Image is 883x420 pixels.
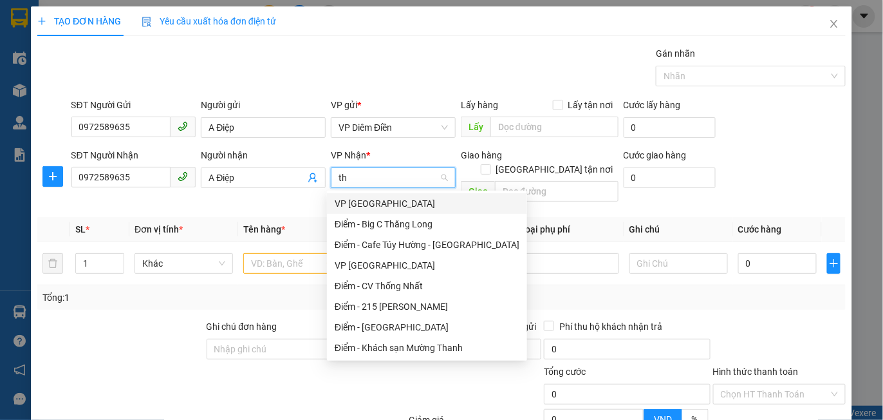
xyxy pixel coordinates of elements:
[816,6,852,43] button: Close
[37,16,121,26] span: TẠO ĐƠN HÀNG
[178,121,188,131] span: phone
[331,98,456,112] div: VP gửi
[43,171,62,182] span: plus
[243,224,285,234] span: Tên hàng
[71,148,196,162] div: SĐT Người Nhận
[713,367,799,377] label: Hình thức thanh toán
[629,253,728,274] input: Ghi Chú
[71,98,196,112] div: SĐT Người Gửi
[624,150,687,160] label: Cước giao hàng
[327,193,527,214] div: VP Thái Bình
[37,17,46,26] span: plus
[544,367,586,377] span: Tổng cước
[42,253,63,274] button: delete
[201,148,326,162] div: Người nhận
[491,162,618,177] span: [GEOGRAPHIC_DATA] tận nơi
[135,224,183,234] span: Đơn vị tính
[829,19,839,29] span: close
[738,224,782,234] span: Cước hàng
[656,48,695,59] label: Gán nhãn
[335,320,519,334] div: Điểm - [GEOGRAPHIC_DATA]
[327,255,527,276] div: VP Tiền Hải
[142,17,152,27] img: icon
[243,253,342,274] input: VD: Bàn, Ghế
[495,181,618,202] input: Dọc đường
[490,117,618,137] input: Dọc đường
[339,118,448,137] span: VP Diêm Điền
[461,117,490,137] span: Lấy
[335,217,519,231] div: Điểm - Big C Thăng Long
[335,238,519,252] div: Điểm - Cafe Túy Hường - [GEOGRAPHIC_DATA]
[75,224,86,234] span: SL
[207,339,373,359] input: Ghi chú đơn hàng
[624,117,716,138] input: Cước lấy hàng
[563,98,618,112] span: Lấy tận nơi
[207,321,277,332] label: Ghi chú đơn hàng
[335,341,519,355] div: Điểm - Khách sạn Mường Thanh
[624,217,733,242] th: Ghi chú
[327,214,527,234] div: Điểm - Big C Thăng Long
[335,196,519,211] div: VP [GEOGRAPHIC_DATA]
[828,258,840,269] span: plus
[516,217,624,242] th: Loại phụ phí
[327,317,527,338] div: Điểm - Thụy Xuân
[201,98,326,112] div: Người gửi
[335,279,519,293] div: Điểm - CV Thống Nhất
[142,16,276,26] span: Yêu cầu xuất hóa đơn điện tử
[461,181,495,202] span: Giao
[327,338,527,358] div: Điểm - Khách sạn Mường Thanh
[335,258,519,272] div: VP [GEOGRAPHIC_DATA]
[42,291,342,305] div: Tổng: 1
[142,254,225,273] span: Khác
[554,320,667,334] span: Phí thu hộ khách nhận trả
[327,234,527,255] div: Điểm - Cafe Túy Hường - Diêm Điền
[335,300,519,314] div: Điểm - 215 [PERSON_NAME]
[178,171,188,182] span: phone
[624,167,716,188] input: Cước giao hàng
[827,253,841,274] button: plus
[624,100,681,110] label: Cước lấy hàng
[42,166,63,187] button: plus
[461,100,498,110] span: Lấy hàng
[461,150,502,160] span: Giao hàng
[308,173,318,183] span: user-add
[327,296,527,317] div: Điểm - 215 Lý Thường Kiệt
[331,150,366,160] span: VP Nhận
[327,276,527,296] div: Điểm - CV Thống Nhất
